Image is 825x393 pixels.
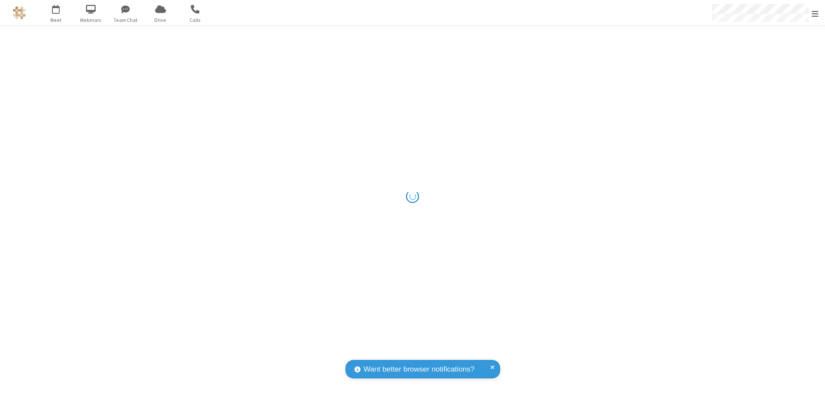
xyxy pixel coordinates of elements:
[13,6,26,19] img: QA Selenium DO NOT DELETE OR CHANGE
[75,16,107,24] span: Webinars
[144,16,177,24] span: Drive
[179,16,211,24] span: Calls
[40,16,72,24] span: Meet
[110,16,142,24] span: Team Chat
[364,364,474,375] span: Want better browser notifications?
